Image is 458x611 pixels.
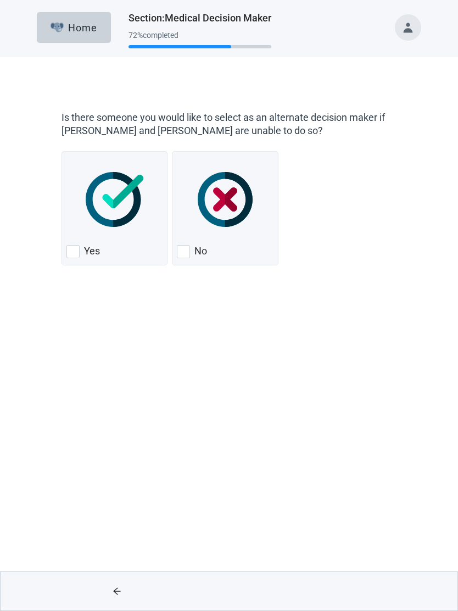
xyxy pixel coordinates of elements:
[129,31,271,40] div: 72 % completed
[395,14,421,41] button: Toggle account menu
[51,23,64,32] img: Elephant
[172,151,278,265] div: No, checkbox, not checked
[51,22,98,33] div: Home
[62,151,167,265] div: Yes, checkbox, not checked
[129,10,271,26] h1: Section : Medical Decision Maker
[194,245,207,258] label: No
[62,111,392,138] label: Is there someone you would like to select as an alternate decision maker if [PERSON_NAME] and [PE...
[97,587,138,596] span: arrow-left
[129,26,271,53] div: Progress section
[84,245,100,258] label: Yes
[37,12,111,43] button: ElephantHome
